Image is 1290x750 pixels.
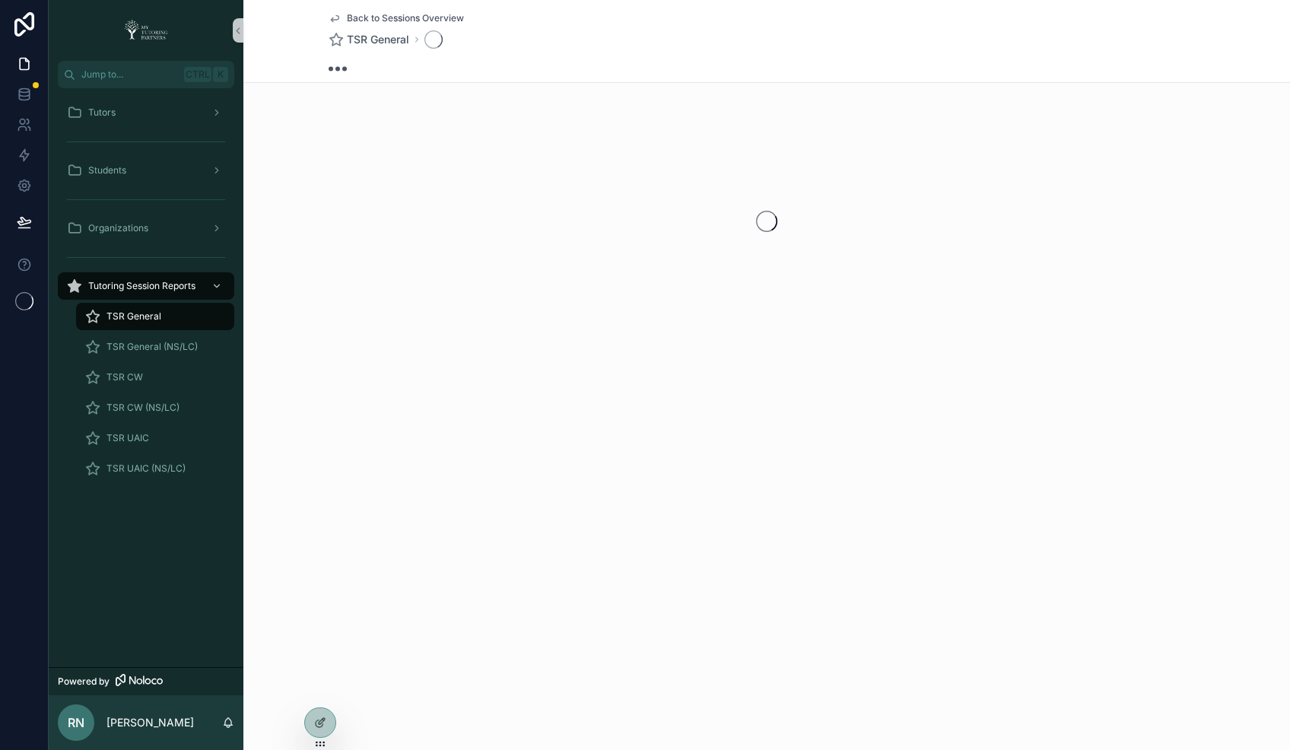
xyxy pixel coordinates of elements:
a: TSR UAIC [76,424,234,452]
span: K [214,68,227,81]
span: TSR General (NS/LC) [106,341,198,353]
span: TSR UAIC (NS/LC) [106,462,186,475]
span: TSR UAIC [106,432,149,444]
img: App logo [119,18,173,43]
a: TSR UAIC (NS/LC) [76,455,234,482]
span: Ctrl [184,67,211,82]
a: TSR CW [76,364,234,391]
p: [PERSON_NAME] [106,715,194,730]
a: TSR General [76,303,234,330]
span: Back to Sessions Overview [347,12,464,24]
a: Students [58,157,234,184]
a: Tutors [58,99,234,126]
span: TSR General [347,32,409,47]
span: Jump to... [81,68,178,81]
span: RN [68,713,84,732]
span: Students [88,164,126,176]
span: Tutors [88,106,116,119]
a: TSR General [329,32,409,47]
div: scrollable content [49,88,243,502]
a: Powered by [49,667,243,695]
a: TSR CW (NS/LC) [76,394,234,421]
span: TSR General [106,310,161,323]
button: Jump to...CtrlK [58,61,234,88]
span: TSR CW [106,371,143,383]
span: Powered by [58,675,110,688]
span: Organizations [88,222,148,234]
span: Tutoring Session Reports [88,280,195,292]
a: Back to Sessions Overview [329,12,464,24]
span: TSR CW (NS/LC) [106,402,180,414]
a: TSR General (NS/LC) [76,333,234,361]
a: Organizations [58,215,234,242]
a: Tutoring Session Reports [58,272,234,300]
